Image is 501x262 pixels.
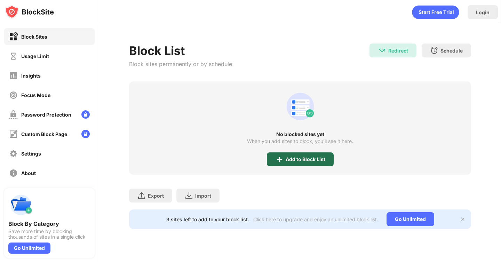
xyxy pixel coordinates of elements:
[460,216,466,222] img: x-button.svg
[8,243,50,254] div: Go Unlimited
[9,52,18,61] img: time-usage-off.svg
[195,193,211,199] div: Import
[148,193,164,199] div: Export
[21,112,71,118] div: Password Protection
[388,48,408,54] div: Redirect
[253,216,378,222] div: Click here to upgrade and enjoy an unlimited block list.
[9,32,18,41] img: block-on.svg
[8,220,90,227] div: Block By Category
[81,130,90,138] img: lock-menu.svg
[9,110,18,119] img: password-protection-off.svg
[166,216,249,222] div: 3 sites left to add to your block list.
[476,9,490,15] div: Login
[129,43,232,58] div: Block List
[286,157,325,162] div: Add to Block List
[9,149,18,158] img: settings-off.svg
[8,229,90,240] div: Save more time by blocking thousands of sites in a single click
[129,61,232,68] div: Block sites permanently or by schedule
[9,91,18,100] img: focus-off.svg
[129,132,471,137] div: No blocked sites yet
[247,138,353,144] div: When you add sites to block, you’ll see it here.
[440,48,463,54] div: Schedule
[9,169,18,177] img: about-off.svg
[81,110,90,119] img: lock-menu.svg
[21,131,67,137] div: Custom Block Page
[21,53,49,59] div: Usage Limit
[387,212,434,226] div: Go Unlimited
[9,71,18,80] img: insights-off.svg
[412,5,459,19] div: animation
[21,34,47,40] div: Block Sites
[9,130,18,138] img: customize-block-page-off.svg
[21,92,50,98] div: Focus Mode
[5,5,54,19] img: logo-blocksite.svg
[8,192,33,217] img: push-categories.svg
[21,73,41,79] div: Insights
[21,151,41,157] div: Settings
[284,90,317,123] div: animation
[21,170,36,176] div: About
